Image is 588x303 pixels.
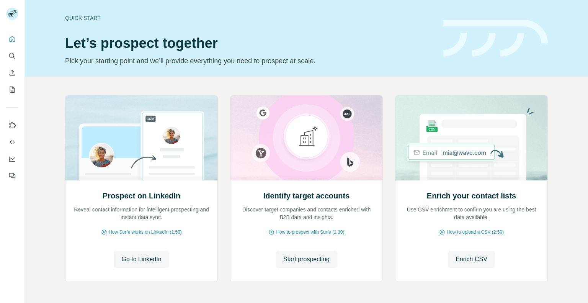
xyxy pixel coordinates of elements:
button: Dashboard [6,152,18,166]
button: Enrich CSV [448,251,495,268]
span: Start prospecting [283,255,330,264]
span: How to prospect with Surfe (1:30) [276,229,344,236]
span: How Surfe works on LinkedIn (1:58) [109,229,182,236]
span: Go to LinkedIn [121,255,161,264]
img: banner [443,20,548,57]
button: Search [6,49,18,63]
p: Reveal contact information for intelligent prospecting and instant data sync. [73,206,210,221]
button: Use Surfe on LinkedIn [6,118,18,132]
button: My lists [6,83,18,97]
img: Enrich your contact lists [395,95,548,180]
h1: Let’s prospect together [65,36,434,51]
span: Enrich CSV [456,255,487,264]
button: Go to LinkedIn [114,251,169,268]
p: Pick your starting point and we’ll provide everything you need to prospect at scale. [65,56,434,66]
button: Quick start [6,32,18,46]
button: Start prospecting [276,251,337,268]
span: How to upload a CSV (2:59) [447,229,504,236]
button: Use Surfe API [6,135,18,149]
button: Feedback [6,169,18,183]
img: Prospect on LinkedIn [65,95,218,180]
img: Identify target accounts [230,95,383,180]
h2: Enrich your contact lists [427,190,516,201]
h2: Prospect on LinkedIn [103,190,180,201]
div: Quick start [65,14,434,22]
p: Use CSV enrichment to confirm you are using the best data available. [403,206,540,221]
p: Discover target companies and contacts enriched with B2B data and insights. [238,206,375,221]
button: Enrich CSV [6,66,18,80]
h2: Identify target accounts [263,190,350,201]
